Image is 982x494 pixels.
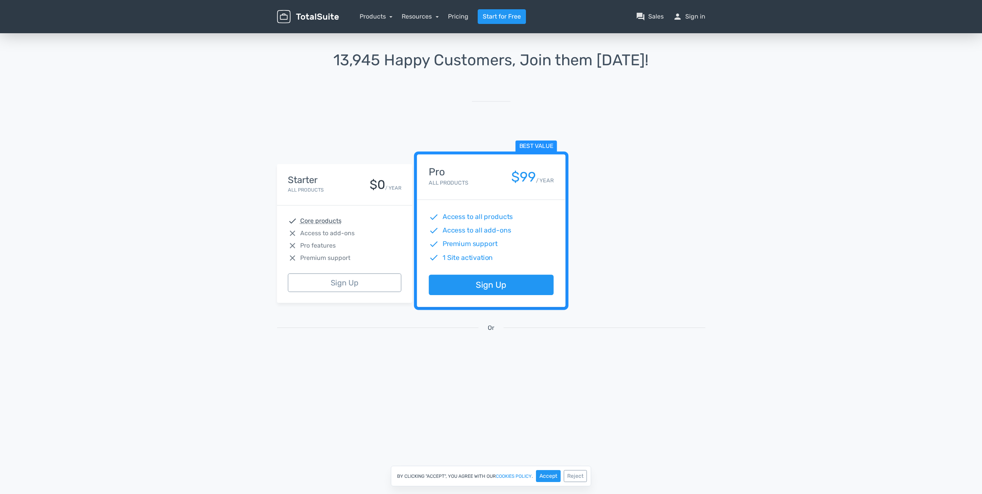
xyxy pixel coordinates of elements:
a: personSign in [673,12,705,21]
a: Resources [402,13,439,20]
small: / YEAR [385,184,401,192]
small: All Products [288,187,324,193]
abbr: Core products [300,216,341,226]
a: Start for Free [478,9,526,24]
span: check [288,216,297,226]
img: TotalSuite for WordPress [277,10,339,24]
span: Access to all add-ons [442,226,511,236]
span: check [429,253,439,263]
button: Accept [536,470,561,482]
a: Sign Up [429,275,553,295]
a: Products [360,13,393,20]
span: Pro features [300,241,336,250]
span: check [429,239,439,249]
a: Sign Up [288,273,401,292]
a: Pricing [448,12,468,21]
span: close [288,241,297,250]
h4: Starter [288,175,324,185]
div: $99 [511,170,536,185]
span: Premium support [300,253,350,263]
a: question_answerSales [636,12,664,21]
small: / YEAR [536,177,553,185]
span: question_answer [636,12,645,21]
span: Or [488,323,494,333]
div: $0 [370,178,385,192]
button: Reject [564,470,587,482]
span: close [288,253,297,263]
span: 1 Site activation [442,253,493,263]
span: check [429,226,439,236]
a: cookies policy [496,474,532,479]
small: All Products [429,180,468,186]
span: check [429,212,439,222]
h1: 13,945 Happy Customers, Join them [DATE]! [277,52,705,69]
span: person [673,12,682,21]
span: close [288,229,297,238]
span: Best value [515,141,557,153]
div: By clicking "Accept", you agree with our . [391,466,591,486]
span: Access to add-ons [300,229,355,238]
h4: Pro [429,166,468,178]
span: Premium support [442,239,497,249]
span: Access to all products [442,212,513,222]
